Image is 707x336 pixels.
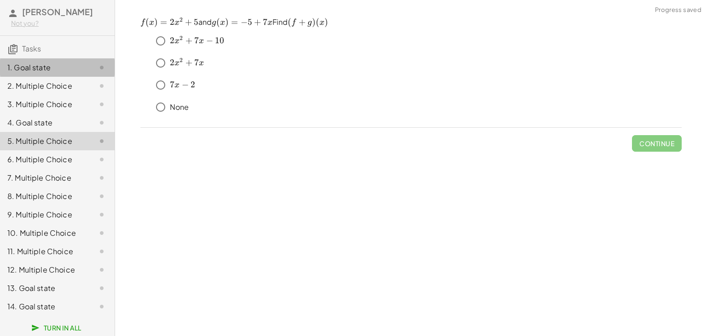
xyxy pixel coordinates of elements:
div: 1. Goal state [7,62,81,73]
div: 10. Multiple Choice [7,228,81,239]
span: − [206,35,213,46]
i: Task not started. [96,154,107,165]
span: x [174,59,180,67]
span: x [199,59,204,67]
div: 14. Goal state [7,301,81,312]
span: 10 [215,35,224,46]
span: ) [225,17,229,27]
span: 2 [180,16,183,23]
div: 2. Multiple Choice [7,80,81,91]
span: − [182,80,189,90]
span: + [254,17,261,27]
span: ( [316,17,319,27]
span: x [267,18,272,27]
span: ) [312,17,316,27]
span: g [307,18,312,27]
i: Task not started. [96,228,107,239]
span: f [291,18,296,27]
span: 7 [263,17,267,27]
span: ( [288,17,291,27]
div: 6. Multiple Choice [7,154,81,165]
span: 2 [180,34,183,42]
span: 2 [180,57,183,64]
p: and Find [140,17,682,28]
span: 2 [191,80,195,90]
span: x [174,18,180,27]
i: Task not started. [96,136,107,147]
div: 9. Multiple Choice [7,209,81,220]
span: x [174,81,180,89]
i: Task not started. [96,117,107,128]
span: x [199,37,204,45]
div: 11. Multiple Choice [7,246,81,257]
i: Task not started. [96,99,107,110]
span: f [140,18,145,27]
span: = [231,17,238,27]
span: x [220,18,225,27]
span: 7 [194,35,199,46]
span: ( [145,17,149,27]
span: ) [325,17,328,27]
span: x [319,18,325,27]
span: + [299,17,306,27]
div: Not you? [11,19,107,28]
div: 3. Multiple Choice [7,99,81,110]
span: x [149,18,154,27]
span: [PERSON_NAME] [22,6,93,17]
span: ( [216,17,220,27]
i: Task not started. [96,172,107,183]
span: 5 [248,17,252,27]
p: None [170,102,189,113]
i: Task not started. [96,191,107,202]
div: 13. Goal state [7,283,81,294]
span: Progress saved [655,6,701,15]
span: ) [154,17,158,27]
i: Task not started. [96,246,107,257]
span: 2 [170,17,174,27]
i: Task not started. [96,209,107,220]
div: 4. Goal state [7,117,81,128]
i: Task not started. [96,264,107,275]
div: 5. Multiple Choice [7,136,81,147]
span: + [185,57,192,68]
span: + [185,35,192,46]
span: g [212,18,216,27]
span: x [174,37,180,45]
i: Task not started. [96,283,107,294]
i: Task not started. [96,62,107,73]
span: 7 [170,80,174,90]
div: 12. Multiple Choice [7,264,81,275]
span: Turn In All [33,324,81,332]
div: 7. Multiple Choice [7,172,81,183]
span: − [241,17,248,27]
div: 8. Multiple Choice [7,191,81,202]
span: 5 [194,17,198,27]
span: + [185,17,192,27]
button: Turn In All [26,319,89,336]
i: Task not started. [96,301,107,312]
span: 7 [194,57,199,68]
span: 2 [170,57,174,68]
i: Task not started. [96,80,107,91]
span: 2 [170,35,174,46]
span: = [160,17,167,27]
span: Tasks [22,44,41,53]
